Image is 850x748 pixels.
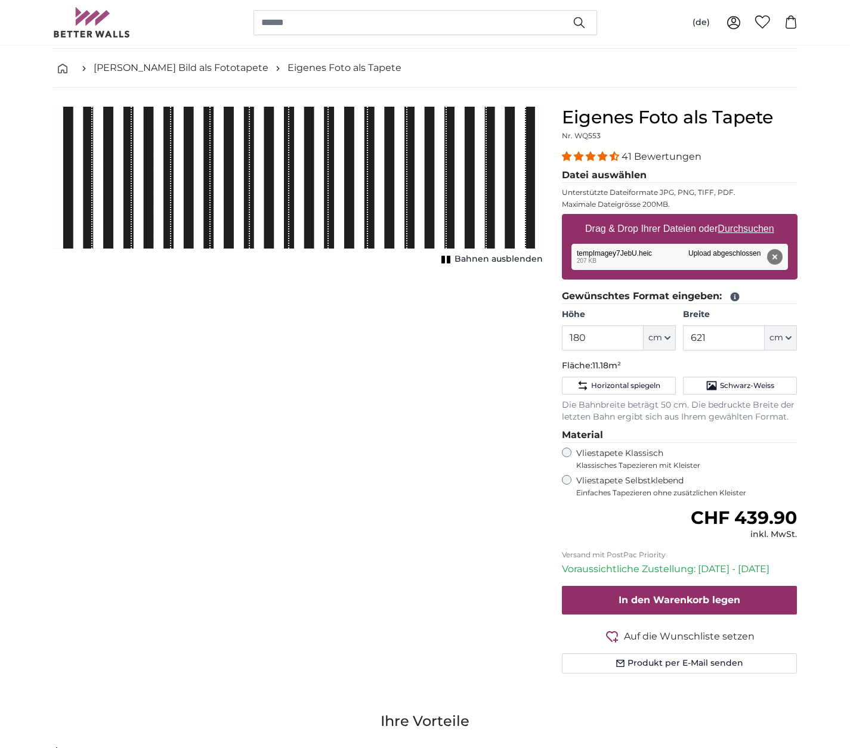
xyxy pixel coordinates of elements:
[53,712,798,731] h3: Ihre Vorteile
[619,594,740,606] span: In den Warenkorb legen
[683,309,797,321] label: Breite
[562,377,676,395] button: Horizontal spiegeln
[624,629,755,644] span: Auf die Wunschliste setzen
[769,332,783,344] span: cm
[580,217,779,241] label: Drag & Drop Ihrer Dateien oder
[562,562,798,576] p: Voraussichtliche Zustellung: [DATE] - [DATE]
[562,550,798,560] p: Versand mit PostPac Priority
[576,475,798,498] label: Vliestapete Selbstklebend
[562,131,601,140] span: Nr. WQ553
[562,200,798,209] p: Maximale Dateigrösse 200MB.
[591,381,660,390] span: Horizontal spiegeln
[562,653,798,673] button: Produkt per E-Mail senden
[562,151,622,162] span: 4.39 stars
[562,399,798,423] p: Die Bahnbreite beträgt 50 cm. Die bedruckte Breite der letzten Bahn ergibt sich aus Ihrem gewählt...
[562,428,798,443] legend: Material
[691,507,797,529] span: CHF 439.90
[644,325,676,350] button: cm
[765,325,797,350] button: cm
[288,61,401,75] a: Eigenes Foto als Tapete
[53,49,798,88] nav: breadcrumbs
[720,381,774,390] span: Schwarz-Weiss
[94,61,268,75] a: [PERSON_NAME] Bild als Fototapete
[438,251,543,268] button: Bahnen ausblenden
[718,224,774,234] u: Durchsuchen
[562,586,798,614] button: In den Warenkorb legen
[562,107,798,128] h1: Eigenes Foto als Tapete
[691,529,797,541] div: inkl. MwSt.
[53,7,131,38] img: Betterwalls
[683,377,797,395] button: Schwarz-Weiss
[648,332,662,344] span: cm
[592,360,621,371] span: 11.18m²
[576,488,798,498] span: Einfaches Tapezieren ohne zusätzlichen Kleister
[562,188,798,197] p: Unterstützte Dateiformate JPG, PNG, TIFF, PDF.
[683,12,719,33] button: (de)
[562,309,676,321] label: Höhe
[576,448,787,470] label: Vliestapete Klassisch
[562,168,798,183] legend: Datei auswählen
[53,107,543,268] div: 1 of 1
[622,151,701,162] span: 41 Bewertungen
[576,461,787,470] span: Klassisches Tapezieren mit Kleister
[562,629,798,644] button: Auf die Wunschliste setzen
[562,289,798,304] legend: Gewünschtes Format eingeben:
[562,360,798,372] p: Fläche:
[455,253,543,265] span: Bahnen ausblenden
